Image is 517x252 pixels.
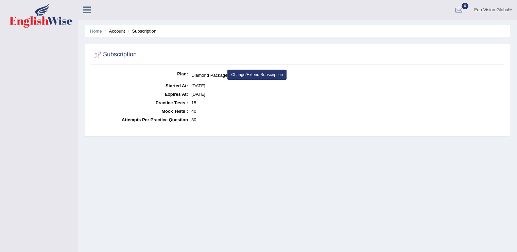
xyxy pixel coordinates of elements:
[103,28,125,34] li: Account
[126,28,156,34] li: Subscription
[191,107,502,115] dd: 40
[93,115,188,124] dt: Attempts Per Practice Question
[191,98,502,107] dd: 15
[191,70,502,82] dd: Diamond Package
[93,98,188,107] dt: Practice Tests :
[93,90,188,98] dt: Expires At:
[93,82,188,90] dt: Started At:
[191,90,502,98] dd: [DATE]
[462,3,468,9] span: 0
[93,107,188,115] dt: Mock Tests :
[227,70,287,80] a: Change/Extend Subscription
[93,50,137,60] h2: Subscription
[191,115,502,124] dd: 30
[191,82,502,90] dd: [DATE]
[90,29,102,34] a: Home
[93,70,188,78] dt: Plan:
